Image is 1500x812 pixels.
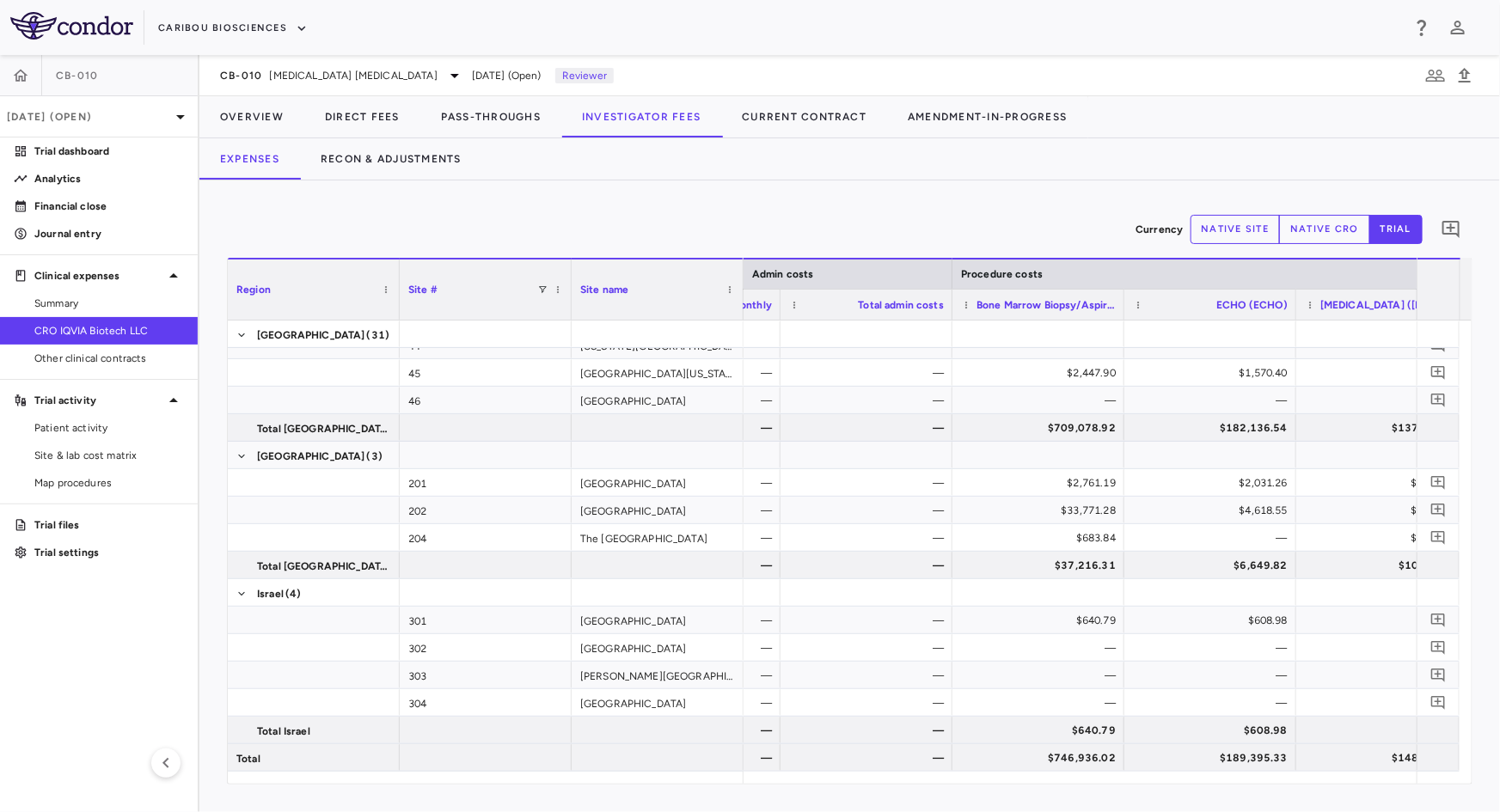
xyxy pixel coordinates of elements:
[796,469,944,497] div: —
[572,662,744,688] div: [PERSON_NAME][GEOGRAPHIC_DATA]
[1312,689,1460,717] div: —
[1312,634,1460,662] div: —
[1427,636,1450,659] button: Add comment
[400,607,572,633] div: 301
[796,552,944,579] div: —
[1312,744,1460,772] div: $148,148.23
[887,96,1087,137] button: Amendment-In-Progress
[968,524,1116,552] div: $683.84
[420,96,561,137] button: Pass-Throughs
[34,393,163,408] p: Trial activity
[34,226,184,241] p: Journal entry
[1140,524,1288,552] div: —
[796,689,944,717] div: —
[304,96,420,137] button: Direct Fees
[1140,497,1288,524] div: $4,618.55
[1140,607,1288,634] div: $608.98
[572,497,744,523] div: [GEOGRAPHIC_DATA]
[968,744,1116,772] div: $746,936.02
[1427,663,1450,687] button: Add comment
[10,12,133,40] img: logo-full-BYUhSk78.svg
[236,284,271,296] span: Region
[1430,667,1447,683] svg: Add comment
[1427,388,1450,412] button: Add comment
[1312,414,1460,442] div: $137,209.09
[285,580,301,607] span: (4)
[270,68,438,83] span: [MEDICAL_DATA] [MEDICAL_DATA]
[1430,392,1447,408] svg: Add comment
[34,545,184,560] p: Trial settings
[1312,662,1460,689] div: —
[1191,215,1281,244] button: native site
[400,524,572,551] div: 204
[1320,299,1460,311] span: [MEDICAL_DATA] ([MEDICAL_DATA])
[1140,469,1288,497] div: $2,031.26
[34,420,184,436] span: Patient activity
[408,284,438,296] span: Site #
[572,689,744,716] div: [GEOGRAPHIC_DATA]
[1140,689,1288,717] div: —
[968,607,1116,634] div: $640.79
[572,387,744,413] div: [GEOGRAPHIC_DATA]
[257,443,365,470] span: [GEOGRAPHIC_DATA]
[257,321,365,349] span: [GEOGRAPHIC_DATA]
[968,717,1116,744] div: $640.79
[34,198,184,214] p: Financial close
[34,517,184,533] p: Trial files
[1427,526,1450,549] button: Add comment
[1279,215,1370,244] button: native cro
[1312,717,1460,744] div: —
[555,68,614,83] p: Reviewer
[1216,299,1288,311] span: ECHO (ECHO)
[1140,744,1288,772] div: $189,395.33
[796,387,944,414] div: —
[257,553,389,580] span: Total [GEOGRAPHIC_DATA]
[580,284,628,296] span: Site name
[796,634,944,662] div: —
[400,634,572,661] div: 302
[1427,471,1450,494] button: Add comment
[968,634,1116,662] div: —
[752,268,814,280] span: Admin costs
[1430,474,1447,491] svg: Add comment
[199,96,304,137] button: Overview
[1427,333,1450,357] button: Add comment
[236,745,260,772] span: Total
[1430,502,1447,518] svg: Add comment
[1427,498,1450,522] button: Add comment
[1312,607,1460,634] div: —
[1312,552,1460,579] div: $10,939.14
[1312,524,1460,552] div: $1,154.61
[796,414,944,442] div: —
[1312,359,1460,387] div: —
[300,138,482,180] button: Recon & Adjustments
[400,469,572,496] div: 201
[158,15,308,42] button: Caribou Biosciences
[257,580,284,607] span: Israel
[1430,639,1447,656] svg: Add comment
[34,171,184,186] p: Analytics
[1140,717,1288,744] div: $608.98
[1430,364,1447,381] svg: Add comment
[977,299,1116,311] span: Bone Marrow Biopsy/Aspiration (BMB)
[1427,608,1450,632] button: Add comment
[1369,215,1423,244] button: trial
[1140,634,1288,662] div: —
[732,299,772,311] span: Monthly
[961,268,1043,280] span: Procedure costs
[572,607,744,633] div: [GEOGRAPHIC_DATA]
[199,138,300,180] button: Expenses
[1430,337,1447,353] svg: Add comment
[1140,552,1288,579] div: $6,649.82
[1312,497,1460,524] div: $5,540.01
[1430,529,1447,546] svg: Add comment
[1430,612,1447,628] svg: Add comment
[796,497,944,524] div: —
[561,96,721,137] button: Investigator Fees
[572,469,744,496] div: [GEOGRAPHIC_DATA]
[1140,359,1288,387] div: $1,570.40
[796,744,944,772] div: —
[968,469,1116,497] div: $2,761.19
[1140,414,1288,442] div: $182,136.54
[1441,219,1461,240] svg: Add comment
